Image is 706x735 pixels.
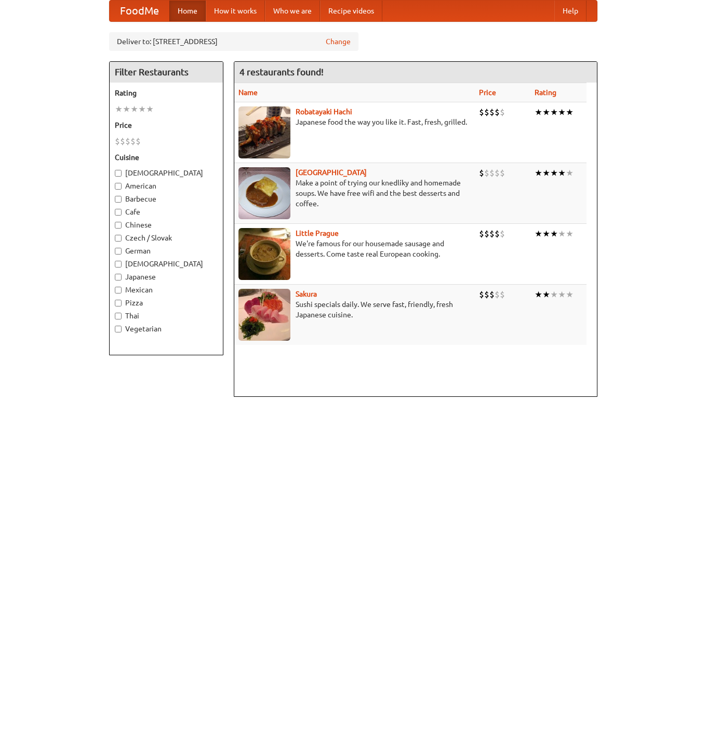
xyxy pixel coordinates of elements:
[238,238,471,259] p: We're famous for our housemade sausage and desserts. Come taste real European cooking.
[495,167,500,179] li: $
[238,88,258,97] a: Name
[500,289,505,300] li: $
[206,1,265,21] a: How it works
[115,168,218,178] label: [DEMOGRAPHIC_DATA]
[550,106,558,118] li: ★
[115,194,218,204] label: Barbecue
[115,326,122,332] input: Vegetarian
[130,103,138,115] li: ★
[296,168,367,177] a: [GEOGRAPHIC_DATA]
[115,246,218,256] label: German
[120,136,125,147] li: $
[479,167,484,179] li: $
[550,289,558,300] li: ★
[566,167,574,179] li: ★
[495,289,500,300] li: $
[115,298,218,308] label: Pizza
[542,167,550,179] li: ★
[115,120,218,130] h5: Price
[554,1,587,21] a: Help
[326,36,351,47] a: Change
[136,136,141,147] li: $
[115,235,122,242] input: Czech / Slovak
[115,300,122,306] input: Pizza
[489,167,495,179] li: $
[500,228,505,239] li: $
[500,167,505,179] li: $
[115,220,218,230] label: Chinese
[489,228,495,239] li: $
[115,311,218,321] label: Thai
[320,1,382,21] a: Recipe videos
[115,313,122,319] input: Thai
[484,289,489,300] li: $
[146,103,154,115] li: ★
[566,289,574,300] li: ★
[109,32,358,51] div: Deliver to: [STREET_ADDRESS]
[542,289,550,300] li: ★
[542,228,550,239] li: ★
[542,106,550,118] li: ★
[550,228,558,239] li: ★
[115,152,218,163] h5: Cuisine
[115,259,218,269] label: [DEMOGRAPHIC_DATA]
[115,209,122,216] input: Cafe
[489,289,495,300] li: $
[566,106,574,118] li: ★
[115,261,122,268] input: [DEMOGRAPHIC_DATA]
[489,106,495,118] li: $
[479,88,496,97] a: Price
[296,108,352,116] a: Robatayaki Hachi
[535,167,542,179] li: ★
[238,178,471,209] p: Make a point of trying our knedlíky and homemade soups. We have free wifi and the best desserts a...
[115,88,218,98] h5: Rating
[115,183,122,190] input: American
[296,229,339,237] a: Little Prague
[238,289,290,341] img: sakura.jpg
[479,106,484,118] li: $
[169,1,206,21] a: Home
[238,117,471,127] p: Japanese food the way you like it. Fast, fresh, grilled.
[115,248,122,255] input: German
[265,1,320,21] a: Who we are
[566,228,574,239] li: ★
[115,274,122,280] input: Japanese
[558,167,566,179] li: ★
[484,228,489,239] li: $
[115,103,123,115] li: ★
[115,170,122,177] input: [DEMOGRAPHIC_DATA]
[115,136,120,147] li: $
[115,181,218,191] label: American
[558,106,566,118] li: ★
[238,167,290,219] img: czechpoint.jpg
[484,106,489,118] li: $
[115,207,218,217] label: Cafe
[558,289,566,300] li: ★
[110,1,169,21] a: FoodMe
[130,136,136,147] li: $
[479,289,484,300] li: $
[125,136,130,147] li: $
[115,222,122,229] input: Chinese
[115,196,122,203] input: Barbecue
[296,290,317,298] a: Sakura
[138,103,146,115] li: ★
[495,228,500,239] li: $
[535,106,542,118] li: ★
[123,103,130,115] li: ★
[115,233,218,243] label: Czech / Slovak
[239,67,324,77] ng-pluralize: 4 restaurants found!
[115,287,122,293] input: Mexican
[238,228,290,280] img: littleprague.jpg
[535,289,542,300] li: ★
[535,228,542,239] li: ★
[558,228,566,239] li: ★
[495,106,500,118] li: $
[110,62,223,83] h4: Filter Restaurants
[115,324,218,334] label: Vegetarian
[479,228,484,239] li: $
